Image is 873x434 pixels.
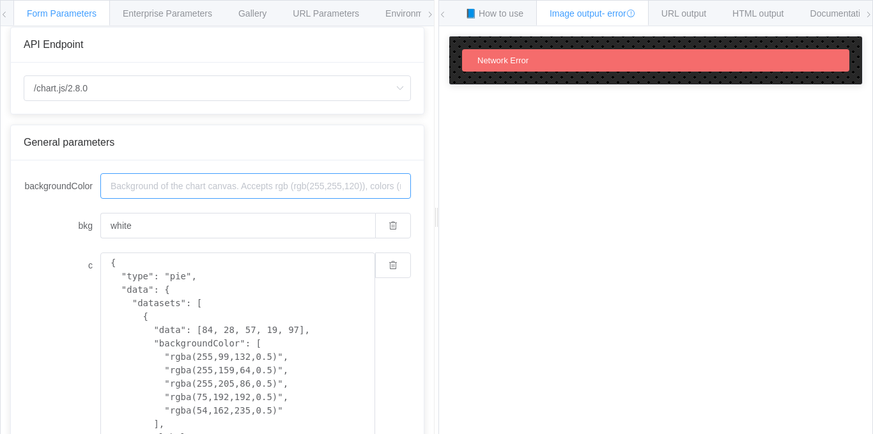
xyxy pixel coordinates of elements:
[661,8,706,19] span: URL output
[24,252,100,278] label: c
[550,8,635,19] span: Image output
[24,75,411,101] input: Select
[24,137,114,148] span: General parameters
[385,8,440,19] span: Environments
[24,213,100,238] label: bkg
[732,8,784,19] span: HTML output
[477,56,529,65] span: Network Error
[24,173,100,199] label: backgroundColor
[123,8,212,19] span: Enterprise Parameters
[238,8,267,19] span: Gallery
[810,8,870,19] span: Documentation
[100,213,375,238] input: Background of the chart canvas. Accepts rgb (rgb(255,255,120)), colors (red), and url-encoded hex...
[293,8,359,19] span: URL Parameters
[24,39,83,50] span: API Endpoint
[465,8,523,19] span: 📘 How to use
[100,173,411,199] input: Background of the chart canvas. Accepts rgb (rgb(255,255,120)), colors (red), and url-encoded hex...
[602,8,635,19] span: - error
[27,8,97,19] span: Form Parameters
